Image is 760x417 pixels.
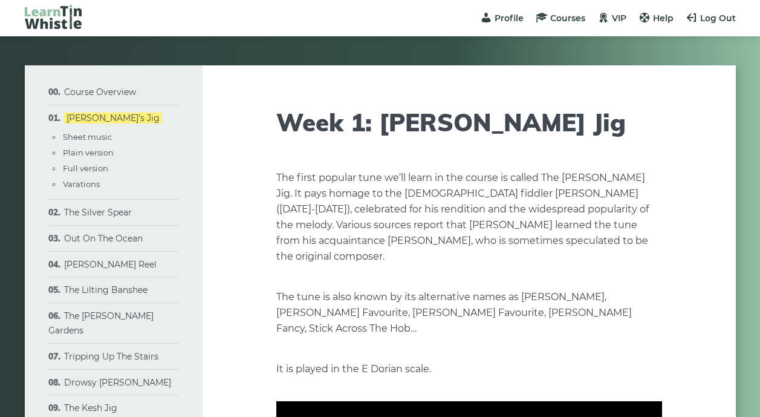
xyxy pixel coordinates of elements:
span: Profile [495,13,524,24]
a: The Lilting Banshee [64,284,148,295]
a: Full version [63,163,108,173]
img: LearnTinWhistle.com [25,5,82,29]
a: Sheet music [63,132,112,142]
a: Courses [536,13,585,24]
a: Log Out [686,13,736,24]
a: Plain version [63,148,114,157]
a: The [PERSON_NAME] Gardens [48,310,154,336]
h1: Week 1: [PERSON_NAME] Jig [276,108,662,137]
a: [PERSON_NAME] Reel [64,259,157,270]
p: It is played in the E Dorian scale. [276,361,662,377]
a: [PERSON_NAME]’s Jig [64,113,162,123]
a: The Kesh Jig [64,402,117,413]
a: Tripping Up The Stairs [64,351,158,362]
p: The first popular tune we’ll learn in the course is called The [PERSON_NAME] Jig. It pays homage ... [276,170,662,264]
span: Log Out [700,13,736,24]
a: Profile [480,13,524,24]
a: The Silver Spear [64,207,132,218]
span: VIP [612,13,626,24]
span: Help [653,13,674,24]
a: Drowsy [PERSON_NAME] [64,377,171,388]
a: Out On The Ocean [64,233,143,244]
a: VIP [597,13,626,24]
a: Course Overview [64,87,136,97]
p: The tune is also known by its alternative names as [PERSON_NAME], [PERSON_NAME] Favourite, [PERSO... [276,289,662,337]
span: Courses [550,13,585,24]
a: Help [638,13,674,24]
a: Varations [63,179,100,189]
